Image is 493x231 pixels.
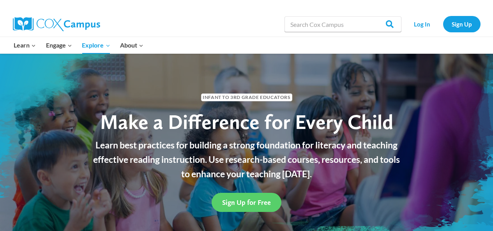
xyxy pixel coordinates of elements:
[284,16,401,32] input: Search Cox Campus
[201,93,292,101] span: Infant to 3rd Grade Educators
[405,16,439,32] a: Log In
[443,16,481,32] a: Sign Up
[120,40,143,50] span: About
[82,40,110,50] span: Explore
[14,40,36,50] span: Learn
[222,198,271,206] span: Sign Up for Free
[100,109,393,134] span: Make a Difference for Every Child
[46,40,72,50] span: Engage
[13,17,100,31] img: Cox Campus
[212,193,281,212] a: Sign Up for Free
[405,16,481,32] nav: Secondary Navigation
[9,37,148,53] nav: Primary Navigation
[89,138,405,181] p: Learn best practices for building a strong foundation for literacy and teaching effective reading...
